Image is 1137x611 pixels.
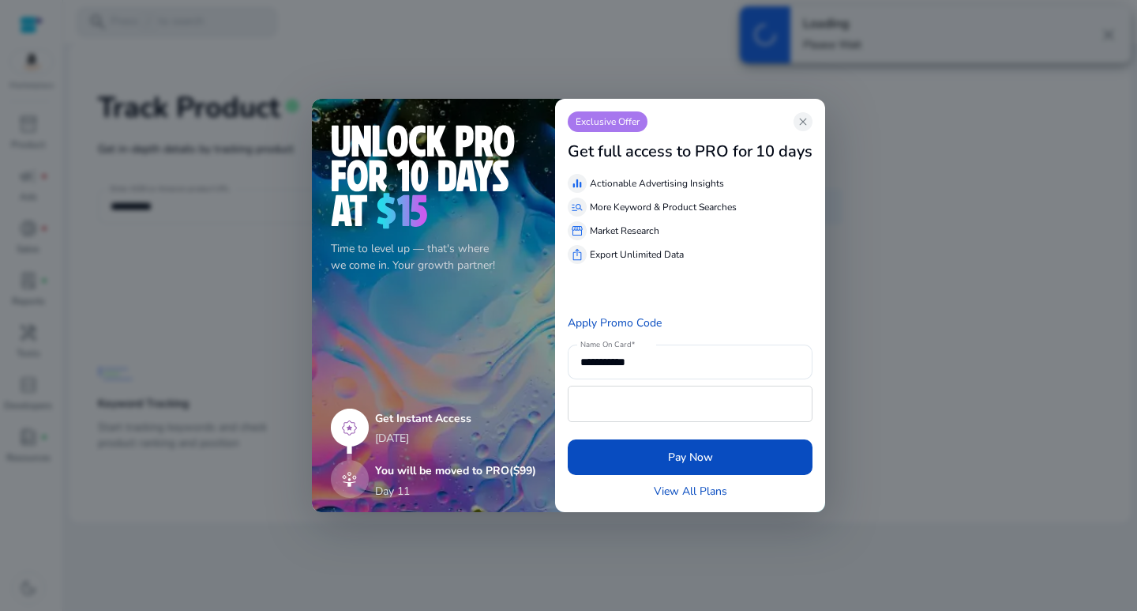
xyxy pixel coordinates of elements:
[568,315,662,330] a: Apply Promo Code
[509,463,536,478] span: ($99)
[568,142,752,161] h3: Get full access to PRO for
[571,224,584,237] span: storefront
[375,430,536,447] p: [DATE]
[654,483,727,500] a: View All Plans
[571,201,584,213] span: manage_search
[571,248,584,261] span: ios_share
[590,224,659,238] p: Market Research
[375,465,536,478] h5: You will be moved to PRO
[797,115,809,128] span: close
[590,200,737,214] p: More Keyword & Product Searches
[590,247,684,262] p: Export Unlimited Data
[568,439,812,475] button: Pay Now
[331,240,536,273] p: Time to level up — that's where we come in. Your growth partner!
[580,339,631,350] mat-label: Name On Card
[375,483,410,500] p: Day 11
[576,388,804,420] iframe: Secure payment input frame
[756,142,812,161] h3: 10 days
[568,111,647,132] p: Exclusive Offer
[571,177,584,190] span: equalizer
[590,176,724,190] p: Actionable Advertising Insights
[375,413,536,426] h5: Get Instant Access
[668,449,713,466] span: Pay Now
